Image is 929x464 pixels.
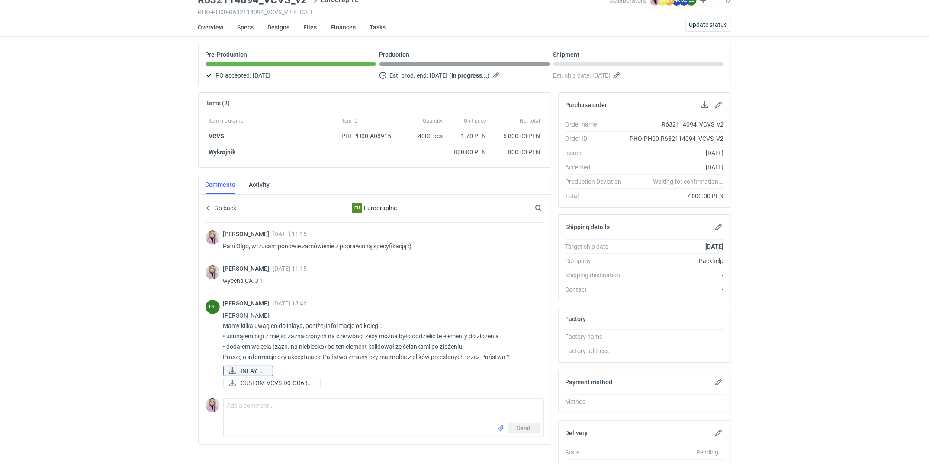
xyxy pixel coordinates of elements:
[206,398,220,412] img: Klaudia Wiśniewska
[566,242,629,251] div: Target ship date
[423,117,443,124] span: Quantity
[566,379,613,386] h2: Payment method
[493,148,540,156] div: 800.00 PLN
[450,132,486,140] div: 1.70 PLN
[209,149,236,156] strong: Wykrojnik
[629,271,724,279] div: -
[223,265,273,272] span: [PERSON_NAME]
[566,448,629,457] div: State
[629,163,724,172] div: [DATE]
[464,117,486,124] span: Unit price
[223,378,321,388] a: CUSTOM-VCVS-D0-OR632...
[206,175,235,194] a: Comments
[553,51,580,58] p: Shipment
[689,22,727,28] span: Update status
[352,203,362,213] div: Eurographic
[403,128,447,144] div: 4000 pcs
[273,300,307,307] span: [DATE] 13:46
[629,332,724,341] div: -
[268,18,290,37] a: Designs
[566,120,629,129] div: Order name
[273,230,307,237] span: [DATE] 11:15
[223,276,537,286] p: wycena CATJ-1
[566,101,608,108] h2: Purchase order
[223,241,537,251] p: Pani Olgo, wrzucam ponowie zamówienie z poprawioną specyfikacją :)
[517,425,531,431] span: Send
[206,70,376,81] div: PO accepted:
[714,100,724,110] button: Edit purchase order
[352,203,362,213] figcaption: Eu
[629,134,724,143] div: PHO-PH00-R632114094_VCVS_V2
[331,18,356,37] a: Finances
[430,70,448,81] span: [DATE]
[379,70,550,81] div: Est. prod. end:
[566,149,629,157] div: Issued
[379,51,410,58] p: Production
[714,428,724,438] button: Edit delivery details
[714,377,724,387] button: Edit payment method
[342,132,400,140] div: PHI-PH00-A08915
[566,134,629,143] div: Order ID
[629,120,724,129] div: R632114094_VCVS_v2
[629,149,724,157] div: [DATE]
[629,347,724,355] div: -
[223,230,273,237] span: [PERSON_NAME]
[370,18,386,37] a: Tasks
[213,205,237,211] span: Go back
[206,265,220,279] img: Klaudia Wiśniewska
[223,300,273,307] span: [PERSON_NAME]
[206,230,220,245] img: Klaudia Wiśniewska
[566,285,629,294] div: Contact
[198,9,610,16] div: PHO-PH00-R632114094_VCVS_V2 [DATE]
[566,163,629,172] div: Accepted
[566,347,629,355] div: Factory address
[206,203,237,213] button: Go back
[629,285,724,294] div: -
[209,133,225,140] a: VCVS
[206,51,248,58] p: Pre-Production
[493,132,540,140] div: 6 800.00 PLN
[714,222,724,232] button: Edit shipping details
[488,72,490,79] em: )
[629,191,724,200] div: 7 600.00 PLN
[508,423,540,433] button: Send
[294,9,296,16] span: •
[206,300,220,314] figcaption: OŁ
[629,256,724,265] div: Packhelp
[566,191,629,200] div: Total
[273,265,307,272] span: [DATE] 11:15
[209,117,244,124] span: Item nickname
[223,366,273,376] a: INLAY.png
[492,70,502,81] button: Edit estimated production end date
[705,243,723,250] strong: [DATE]
[566,224,610,230] h2: Shipping details
[223,310,537,362] p: [PERSON_NAME], Mamy kilka uwag co do inlaya, poniżej informacje od kolegi : • usunąłem bigi z mie...
[238,18,254,37] a: Specs
[452,72,488,79] strong: In progress...
[520,117,540,124] span: Net total
[566,256,629,265] div: Company
[566,315,586,322] h2: Factory
[223,378,310,388] div: CUSTOM-VCVS-D0-OR632114094-INSERT-fix.pdf
[566,397,629,406] div: Method
[653,177,723,186] em: Waiting for confirmation...
[450,72,452,79] em: (
[450,148,486,156] div: 800.00 PLN
[303,203,445,213] div: Eurographic
[612,70,623,81] button: Edit estimated shipping date
[566,177,629,186] div: Production Deviation
[566,332,629,341] div: Factory name
[206,100,230,107] h2: Items (2)
[241,378,313,388] span: CUSTOM-VCVS-D0-OR632...
[629,397,724,406] div: -
[249,175,270,194] a: Activity
[253,70,271,81] span: [DATE]
[206,300,220,314] div: Olga Łopatowicz
[566,429,588,436] h2: Delivery
[342,117,358,124] span: Item ID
